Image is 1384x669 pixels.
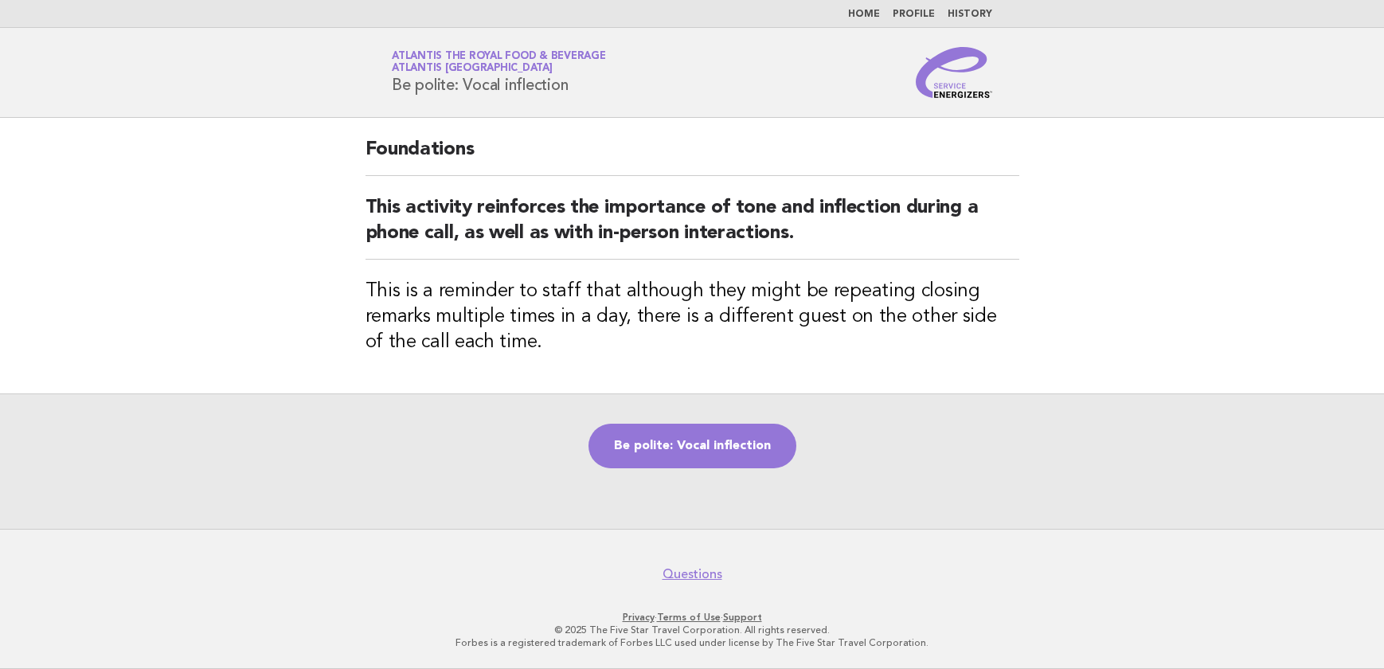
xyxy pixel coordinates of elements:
p: Forbes is a registered trademark of Forbes LLC used under license by The Five Star Travel Corpora... [205,636,1179,649]
h3: This is a reminder to staff that although they might be repeating closing remarks multiple times ... [366,279,1019,355]
a: Atlantis the Royal Food & BeverageAtlantis [GEOGRAPHIC_DATA] [392,51,606,73]
a: Be polite: Vocal inflection [588,424,796,468]
a: Questions [663,566,722,582]
a: Privacy [623,612,655,623]
p: · · [205,611,1179,624]
a: Home [848,10,880,19]
h1: Be polite: Vocal inflection [392,52,606,93]
img: Service Energizers [916,47,992,98]
a: History [948,10,992,19]
a: Profile [893,10,935,19]
h2: Foundations [366,137,1019,176]
p: © 2025 The Five Star Travel Corporation. All rights reserved. [205,624,1179,636]
a: Terms of Use [657,612,721,623]
span: Atlantis [GEOGRAPHIC_DATA] [392,64,553,74]
h2: This activity reinforces the importance of tone and inflection during a phone call, as well as wi... [366,195,1019,260]
a: Support [723,612,762,623]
